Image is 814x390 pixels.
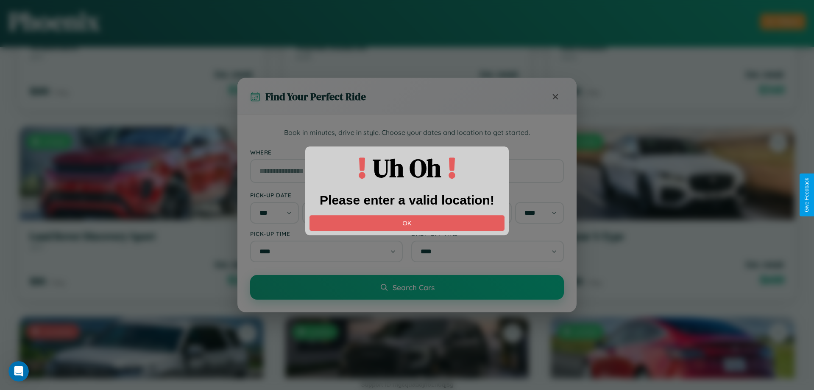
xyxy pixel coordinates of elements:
span: Search Cars [393,283,435,292]
h3: Find Your Perfect Ride [265,90,366,104]
label: Pick-up Date [250,191,403,199]
label: Drop-off Time [411,230,564,237]
p: Book in minutes, drive in style. Choose your dates and location to get started. [250,127,564,138]
label: Where [250,149,564,156]
label: Drop-off Date [411,191,564,199]
label: Pick-up Time [250,230,403,237]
